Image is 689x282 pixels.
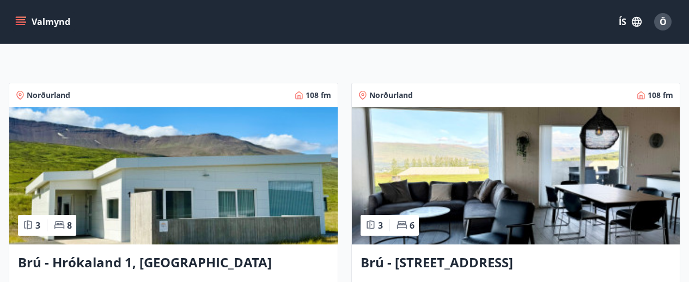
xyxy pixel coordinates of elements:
span: Norðurland [27,90,70,101]
h3: Brú - Hrókaland 1, [GEOGRAPHIC_DATA] [18,253,329,273]
span: Ö [660,16,667,28]
img: Paella dish [9,107,338,244]
span: 8 [67,219,72,231]
button: ÍS [613,12,648,32]
span: 3 [378,219,383,231]
img: Paella dish [352,107,680,244]
span: 3 [35,219,40,231]
span: 108 fm [648,90,673,101]
span: 108 fm [306,90,331,101]
button: menu [13,12,75,32]
span: 6 [410,219,414,231]
span: Norðurland [369,90,413,101]
h3: Brú - [STREET_ADDRESS] [361,253,672,273]
button: Ö [650,9,676,35]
